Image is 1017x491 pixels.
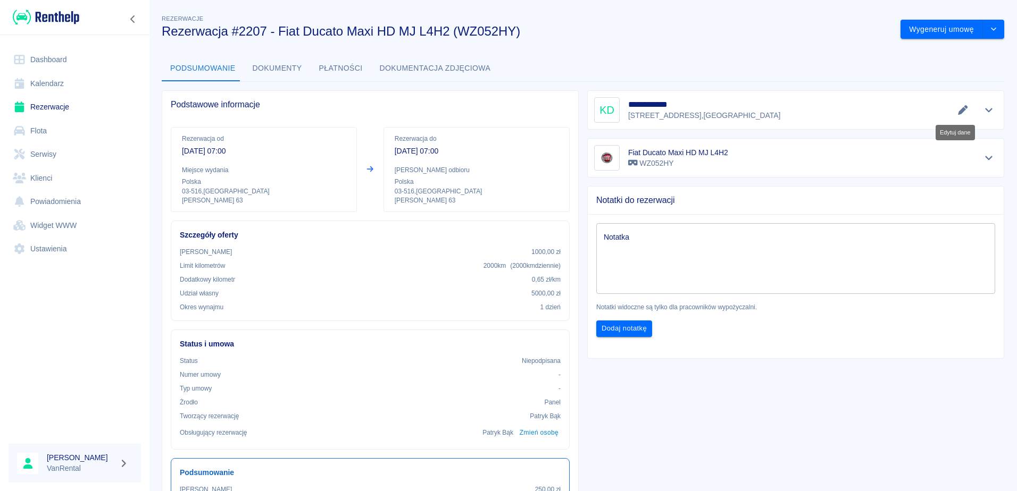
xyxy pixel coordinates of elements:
[395,177,558,187] p: Polska
[180,230,561,241] h6: Szczegóły oferty
[182,165,346,175] p: Miejsce wydania
[125,12,141,26] button: Zwiń nawigację
[180,247,232,257] p: [PERSON_NAME]
[954,103,972,117] button: Edytuj dane
[980,103,998,117] button: Pokaż szczegóły
[980,150,998,165] button: Pokaż szczegóły
[180,275,235,284] p: Dodatkowy kilometr
[162,56,244,81] button: Podsumowanie
[47,463,115,474] p: VanRental
[180,467,561,478] h6: Podsumowanie
[484,261,561,270] p: 2000 km
[936,125,975,140] div: Edytuj dane
[171,99,570,110] span: Podstawowe informacje
[371,56,499,81] button: Dokumentacja zdjęciowa
[182,146,346,157] p: [DATE] 07:00
[9,214,141,238] a: Widget WWW
[510,262,561,269] span: ( 2000 km dziennie )
[9,119,141,143] a: Flota
[311,56,371,81] button: Płatności
[180,356,198,366] p: Status
[522,356,561,366] p: Niepodpisana
[395,165,558,175] p: [PERSON_NAME] odbioru
[9,166,141,190] a: Klienci
[9,72,141,96] a: Kalendarz
[180,384,212,393] p: Typ umowy
[180,397,198,407] p: Żrodło
[9,95,141,119] a: Rezerwacje
[180,289,219,298] p: Udział własny
[482,428,513,437] p: Patryk Bąk
[596,195,995,206] span: Notatki do rezerwacji
[530,411,561,421] p: Patryk Bąk
[628,147,728,158] h6: Fiat Ducato Maxi HD MJ L4H2
[901,20,983,39] button: Wygeneruj umowę
[180,411,239,421] p: Tworzący rezerwację
[395,134,558,143] p: Rezerwacja do
[9,142,141,166] a: Serwisy
[545,397,561,407] p: Panel
[532,275,561,284] p: 0,65 zł /km
[47,452,115,463] h6: [PERSON_NAME]
[182,187,346,196] p: 03-516 , [GEOGRAPHIC_DATA]
[558,384,561,393] p: -
[983,20,1004,39] button: drop-down
[596,147,618,168] img: Image
[162,15,203,22] span: Rezerwacje
[9,48,141,72] a: Dashboard
[395,196,558,205] p: [PERSON_NAME] 63
[628,110,780,121] p: [STREET_ADDRESS] , [GEOGRAPHIC_DATA]
[594,97,620,123] div: KD
[531,289,561,298] p: 5000,00 zł
[395,187,558,196] p: 03-516 , [GEOGRAPHIC_DATA]
[395,146,558,157] p: [DATE] 07:00
[180,338,561,350] h6: Status i umowa
[244,56,311,81] button: Dokumenty
[182,134,346,143] p: Rezerwacja od
[9,237,141,261] a: Ustawienia
[180,370,221,379] p: Numer umowy
[531,247,561,257] p: 1000,00 zł
[162,24,892,39] h3: Rezerwacja #2207 - Fiat Ducato Maxi HD MJ L4H2 (WZ052HY)
[180,302,223,312] p: Okres wynajmu
[13,9,79,26] img: Renthelp logo
[182,196,346,205] p: [PERSON_NAME] 63
[540,302,561,312] p: 1 dzień
[9,9,79,26] a: Renthelp logo
[596,320,652,337] button: Dodaj notatkę
[596,302,995,312] p: Notatki widoczne są tylko dla pracowników wypożyczalni.
[628,158,728,169] p: WZ052HY
[9,190,141,214] a: Powiadomienia
[182,177,346,187] p: Polska
[180,261,225,270] p: Limit kilometrów
[558,370,561,379] p: -
[518,425,561,441] button: Zmień osobę
[180,428,247,437] p: Obsługujący rezerwację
